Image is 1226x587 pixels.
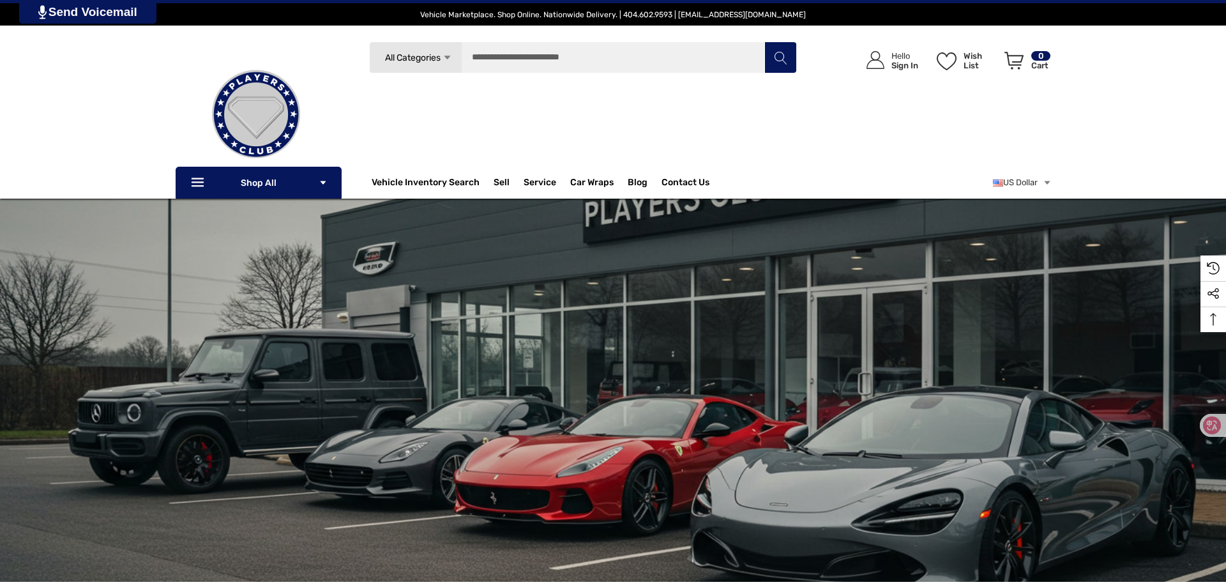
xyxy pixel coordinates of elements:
[852,38,925,82] a: Sign in
[420,10,806,19] span: Vehicle Marketplace. Shop Online. Nationwide Delivery. | 404.602.9593 | [EMAIL_ADDRESS][DOMAIN_NAME]
[494,177,510,191] span: Sell
[867,51,884,69] svg: Icon User Account
[1207,262,1220,275] svg: Recently Viewed
[494,170,524,195] a: Sell
[570,170,628,195] a: Car Wraps
[999,38,1052,88] a: Cart with 0 items
[764,42,796,73] button: Search
[662,177,709,191] a: Contact Us
[524,177,556,191] a: Service
[384,52,440,63] span: All Categories
[937,52,957,70] svg: Wish List
[891,51,918,61] p: Hello
[372,177,480,191] a: Vehicle Inventory Search
[1207,287,1220,300] svg: Social Media
[570,177,614,191] span: Car Wraps
[319,178,328,187] svg: Icon Arrow Down
[964,51,997,70] p: Wish List
[443,53,452,63] svg: Icon Arrow Down
[891,61,918,70] p: Sign In
[1031,61,1050,70] p: Cart
[190,176,209,190] svg: Icon Line
[1031,51,1050,61] p: 0
[1004,52,1024,70] svg: Review Your Cart
[931,38,999,82] a: Wish List Wish List
[38,5,47,19] img: PjwhLS0gR2VuZXJhdG9yOiBHcmF2aXQuaW8gLS0+PHN2ZyB4bWxucz0iaHR0cDovL3d3dy53My5vcmcvMjAwMC9zdmciIHhtb...
[993,170,1052,195] a: USD
[176,167,342,199] p: Shop All
[1200,313,1226,326] svg: Top
[369,42,462,73] a: All Categories Icon Arrow Down Icon Arrow Up
[192,50,320,178] img: Players Club | Cars For Sale
[628,177,647,191] a: Blog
